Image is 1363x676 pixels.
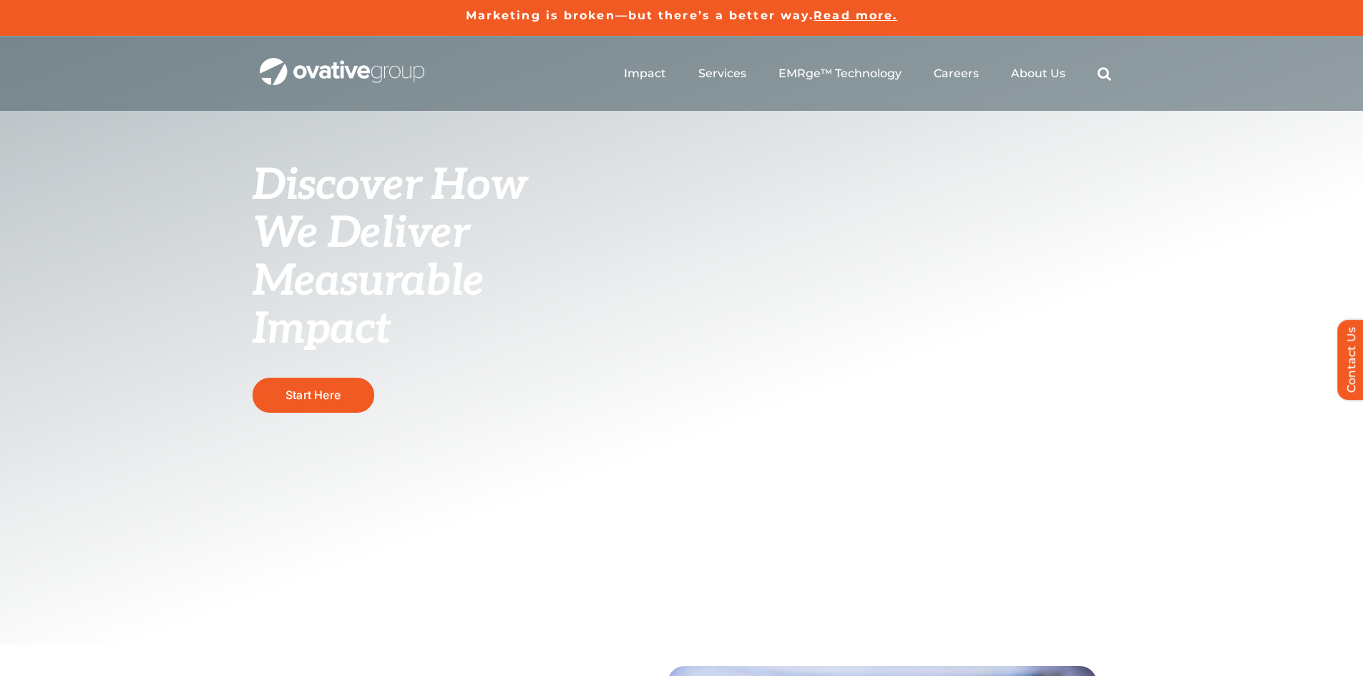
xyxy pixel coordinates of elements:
a: Search [1098,67,1111,81]
a: OG_Full_horizontal_WHT [260,57,424,70]
span: Discover How [253,160,527,212]
span: Start Here [285,388,341,402]
a: EMRge™ Technology [778,67,902,81]
a: Read more. [814,9,897,22]
a: Careers [934,67,979,81]
a: Services [698,67,746,81]
a: Impact [624,67,666,81]
nav: Menu [624,51,1111,97]
a: Start Here [253,378,374,413]
span: We Deliver Measurable Impact [253,208,484,356]
a: About Us [1011,67,1065,81]
a: Marketing is broken—but there’s a better way. [466,9,814,22]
